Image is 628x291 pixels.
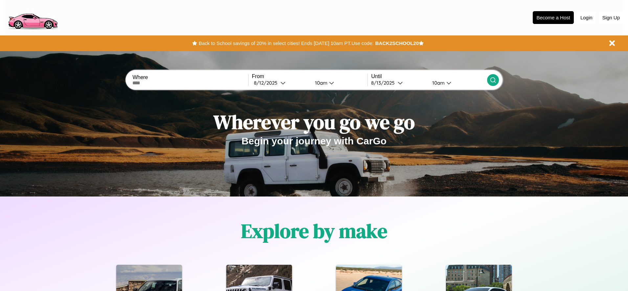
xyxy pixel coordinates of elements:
div: 10am [429,80,446,86]
img: logo [5,3,60,31]
b: BACK2SCHOOL20 [375,40,419,46]
button: Become a Host [533,11,574,24]
h1: Explore by make [241,218,387,244]
button: 10am [310,79,368,86]
button: 8/12/2025 [252,79,310,86]
label: Until [371,73,487,79]
button: Sign Up [599,11,623,24]
button: Back to School savings of 20% in select cities! Ends [DATE] 10am PT.Use code: [197,39,375,48]
div: 10am [312,80,329,86]
button: Login [577,11,596,24]
button: 10am [427,79,487,86]
div: 8 / 13 / 2025 [371,80,398,86]
div: 8 / 12 / 2025 [254,80,280,86]
label: Where [132,74,248,80]
label: From [252,73,368,79]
